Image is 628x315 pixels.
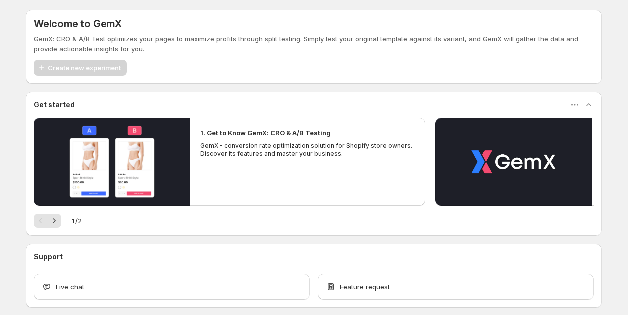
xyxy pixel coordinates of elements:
p: GemX - conversion rate optimization solution for Shopify store owners. Discover its features and ... [200,142,415,158]
nav: Pagination [34,214,61,228]
span: 1 / 2 [71,216,82,226]
h3: Support [34,252,63,262]
h2: 1. Get to Know GemX: CRO & A/B Testing [200,128,331,138]
button: Play video [34,118,190,206]
button: Next [47,214,61,228]
span: Live chat [56,282,84,292]
p: GemX: CRO & A/B Test optimizes your pages to maximize profits through split testing. Simply test ... [34,34,594,54]
h3: Get started [34,100,75,110]
button: Play video [435,118,592,206]
h5: Welcome to GemX [34,18,122,30]
span: Feature request [340,282,390,292]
